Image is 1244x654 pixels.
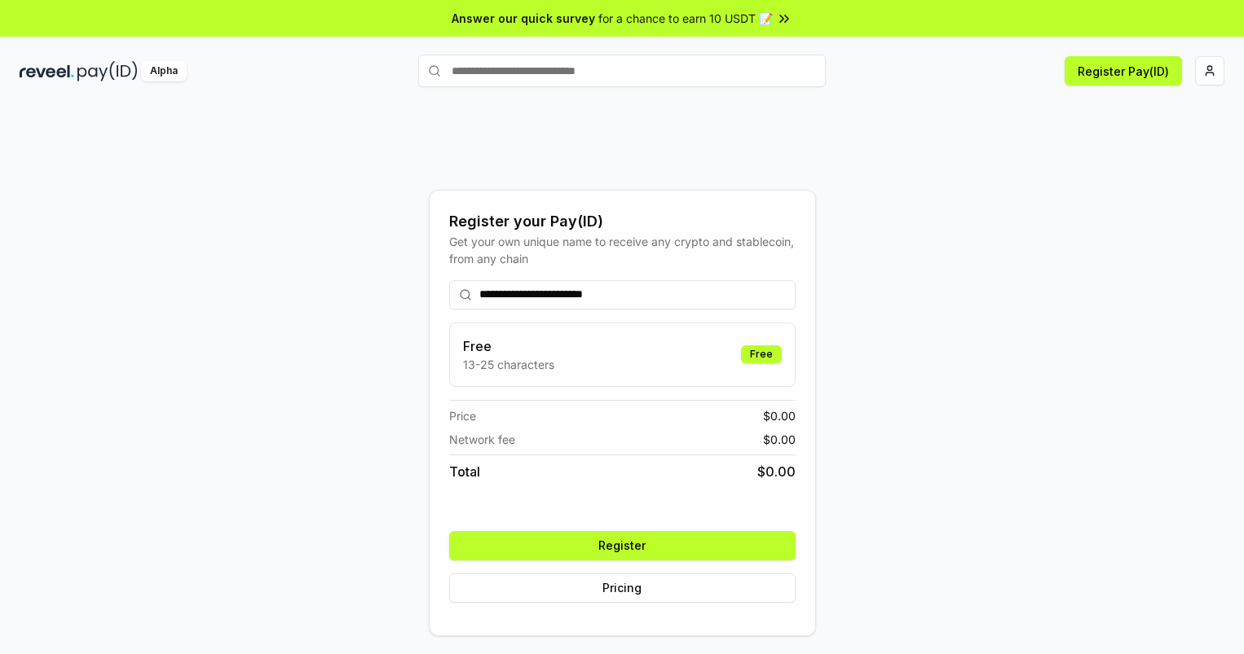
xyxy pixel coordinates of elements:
[463,336,554,356] h3: Free
[598,10,773,27] span: for a chance to earn 10 USDT 📝
[449,210,796,233] div: Register your Pay(ID)
[449,573,796,603] button: Pricing
[20,61,74,81] img: reveel_dark
[757,462,796,481] span: $ 0.00
[449,407,476,424] span: Price
[141,61,187,81] div: Alpha
[77,61,138,81] img: pay_id
[1065,56,1182,86] button: Register Pay(ID)
[763,407,796,424] span: $ 0.00
[463,356,554,373] p: 13-25 characters
[741,345,782,363] div: Free
[449,531,796,560] button: Register
[452,10,595,27] span: Answer our quick survey
[449,462,480,481] span: Total
[449,431,515,448] span: Network fee
[449,233,796,267] div: Get your own unique name to receive any crypto and stablecoin, from any chain
[763,431,796,448] span: $ 0.00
